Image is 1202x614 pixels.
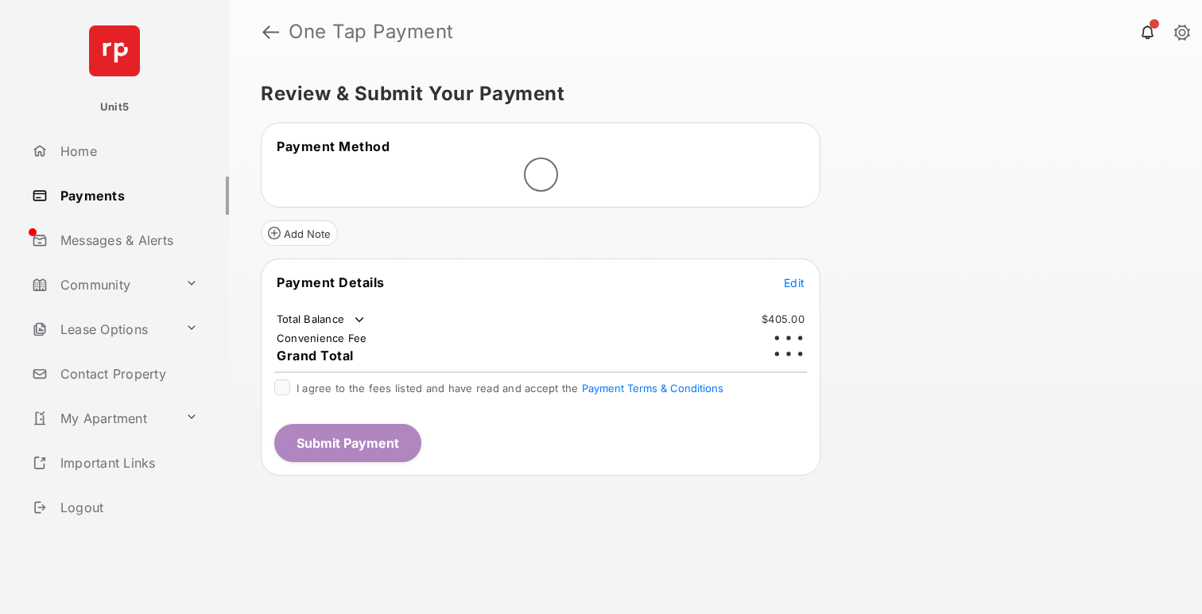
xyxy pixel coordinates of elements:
td: $405.00 [761,312,805,326]
a: Logout [25,488,229,527]
button: Submit Payment [274,424,421,462]
a: Community [25,266,179,304]
a: Home [25,132,229,170]
p: Unit5 [100,99,129,115]
a: Messages & Alerts [25,221,229,259]
strong: One Tap Payment [289,22,454,41]
a: Payments [25,177,229,215]
span: Payment Method [277,138,390,154]
a: Important Links [25,444,204,482]
span: I agree to the fees listed and have read and accept the [297,382,723,394]
td: Total Balance [276,312,367,328]
a: My Apartment [25,399,179,437]
td: Convenience Fee [276,331,368,345]
span: Payment Details [277,274,385,290]
a: Contact Property [25,355,229,393]
span: Edit [784,276,805,290]
button: I agree to the fees listed and have read and accept the [582,382,723,394]
button: Add Note [261,220,338,246]
h5: Review & Submit Your Payment [261,84,1157,103]
img: svg+xml;base64,PHN2ZyB4bWxucz0iaHR0cDovL3d3dy53My5vcmcvMjAwMC9zdmciIHdpZHRoPSI2NCIgaGVpZ2h0PSI2NC... [89,25,140,76]
button: Edit [784,274,805,290]
a: Lease Options [25,310,179,348]
span: Grand Total [277,348,354,363]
